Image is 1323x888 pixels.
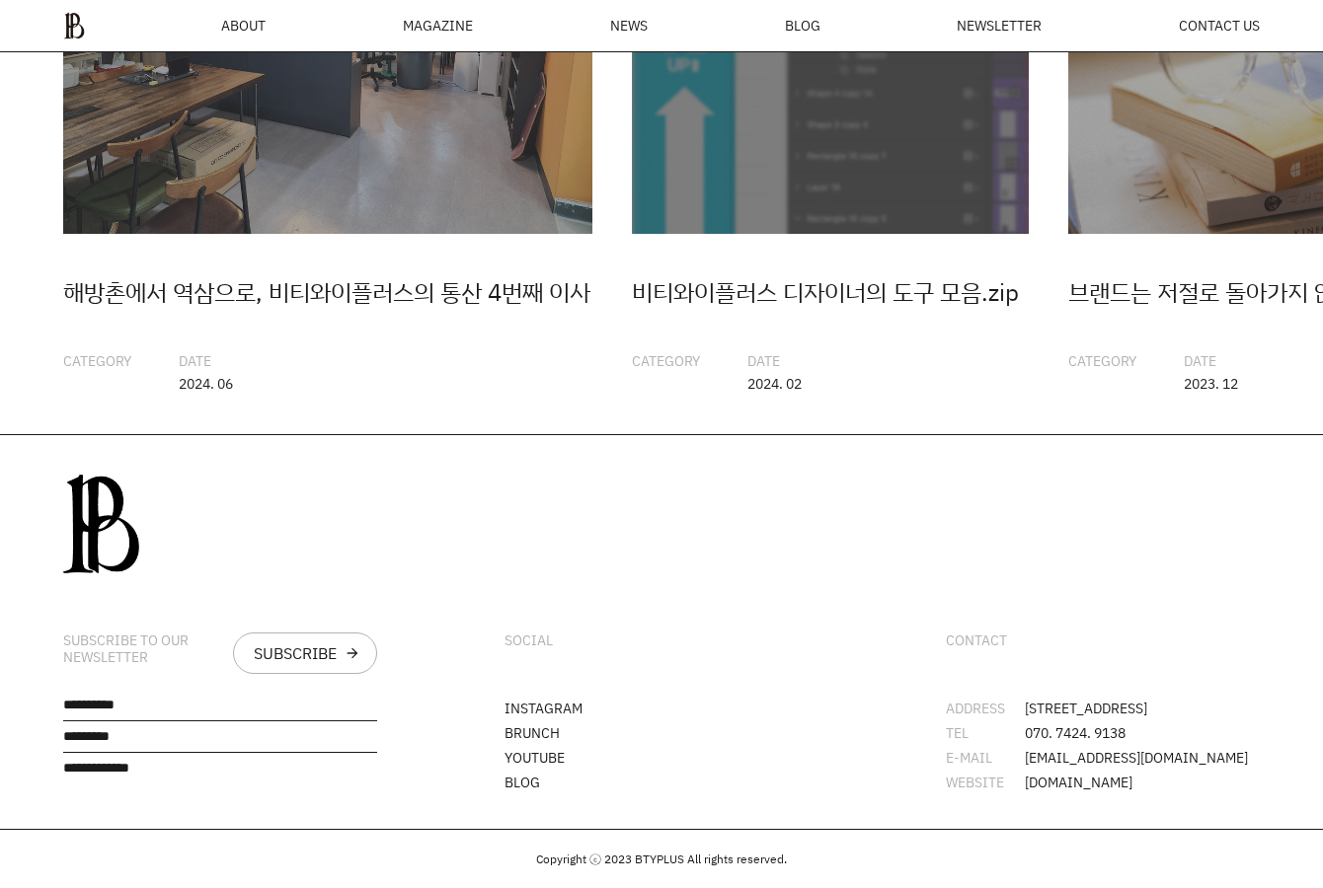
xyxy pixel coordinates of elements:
[747,350,794,372] span: DATE
[63,12,85,39] img: ba379d5522eb3.png
[505,773,540,791] a: BLOG
[505,723,560,742] a: BRUNCH
[946,702,1025,715] div: ADDRESS
[63,273,592,311] div: 해방촌에서 역삼으로, 비티와이플러스의 통산 4번째 이사
[946,726,1025,740] div: TEL
[221,19,266,33] a: ABOUT
[1025,751,1248,765] span: [EMAIL_ADDRESS][DOMAIN_NAME]
[946,776,1025,789] div: WEBSITE
[1025,776,1132,789] span: [DOMAIN_NAME]
[505,748,565,767] a: YOUTUBE
[505,632,553,649] div: SOCIAL
[632,350,700,372] span: CATEGORY
[1179,19,1260,33] a: CONTACT US
[946,632,1007,649] div: CONTACT
[63,632,217,666] div: SUBSCRIBE TO OUR NEWSLETTER
[946,751,1025,765] div: E-MAIL
[785,19,820,33] a: BLOG
[254,645,337,661] div: SUBSCRIBE
[505,699,583,717] a: INSTAGRAM
[179,350,225,372] span: DATE
[610,19,648,33] a: NEWS
[345,645,360,661] div: arrow_forward
[957,19,1042,33] a: NEWSLETTER
[179,373,233,395] span: 2024. 06
[946,702,1260,715] li: [STREET_ADDRESS]
[1068,350,1136,372] span: CATEGORY
[63,475,139,573] img: 0afca24db3087.png
[63,350,131,372] span: CATEGORY
[747,373,802,395] span: 2024. 02
[1184,350,1230,372] span: DATE
[403,19,473,33] div: MAGAZINE
[1025,726,1126,740] span: 070. 7424. 9138
[1184,373,1238,395] span: 2023. 12
[632,273,1029,311] div: 비티와이플러스 디자이너의 도구 모음.zip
